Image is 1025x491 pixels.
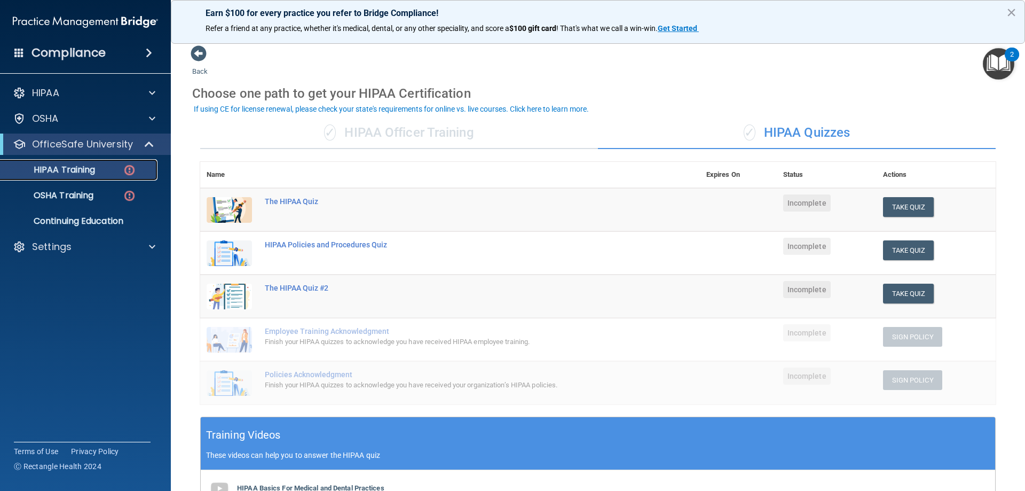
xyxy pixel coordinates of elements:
strong: Get Started [658,24,697,33]
div: Finish your HIPAA quizzes to acknowledge you have received HIPAA employee training. [265,336,646,348]
th: Name [200,162,258,188]
span: Incomplete [783,194,831,212]
div: HIPAA Quizzes [598,117,996,149]
button: Close [1006,4,1016,21]
button: If using CE for license renewal, please check your state's requirements for online vs. live cours... [192,104,590,114]
p: These videos can help you to answer the HIPAA quiz [206,451,990,459]
p: Earn $100 for every practice you refer to Bridge Compliance! [206,8,990,18]
th: Status [777,162,877,188]
p: OfficeSafe University [32,138,133,151]
a: Terms of Use [14,446,58,457]
div: Finish your HIPAA quizzes to acknowledge you have received your organization’s HIPAA policies. [265,379,646,392]
div: HIPAA Officer Training [200,117,598,149]
div: If using CE for license renewal, please check your state's requirements for online vs. live cours... [194,105,589,113]
a: OSHA [13,112,155,125]
h5: Training Videos [206,426,281,445]
div: Policies Acknowledgment [265,370,646,379]
img: danger-circle.6113f641.png [123,189,136,202]
button: Take Quiz [883,240,934,260]
a: HIPAA [13,87,155,99]
div: Employee Training Acknowledgment [265,327,646,336]
p: Continuing Education [7,216,153,227]
strong: $100 gift card [509,24,556,33]
div: Choose one path to get your HIPAA Certification [192,78,1004,109]
div: The HIPAA Quiz [265,197,646,206]
span: Incomplete [783,324,831,341]
button: Sign Policy [883,370,942,390]
a: Back [192,54,208,75]
span: Refer a friend at any practice, whether it's medical, dental, or any other speciality, and score a [206,24,509,33]
p: OSHA Training [7,190,93,201]
p: OSHA [32,112,59,125]
img: danger-circle.6113f641.png [123,163,136,177]
span: Incomplete [783,238,831,255]
p: Settings [32,240,72,253]
div: 2 [1010,54,1014,68]
img: PMB logo [13,11,158,33]
button: Take Quiz [883,197,934,217]
th: Expires On [700,162,777,188]
button: Open Resource Center, 2 new notifications [983,48,1014,80]
a: OfficeSafe University [13,138,155,151]
a: Get Started [658,24,699,33]
th: Actions [877,162,996,188]
span: Ⓒ Rectangle Health 2024 [14,461,101,472]
span: Incomplete [783,368,831,385]
span: Incomplete [783,281,831,298]
a: Privacy Policy [71,446,119,457]
a: Settings [13,240,155,253]
span: ! That's what we call a win-win. [556,24,658,33]
span: ✓ [324,124,336,141]
div: HIPAA Policies and Procedures Quiz [265,240,646,249]
button: Take Quiz [883,284,934,303]
p: HIPAA [32,87,59,99]
p: HIPAA Training [7,165,95,175]
button: Sign Policy [883,327,942,347]
div: The HIPAA Quiz #2 [265,284,646,292]
span: ✓ [744,124,755,141]
h4: Compliance [31,45,106,60]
